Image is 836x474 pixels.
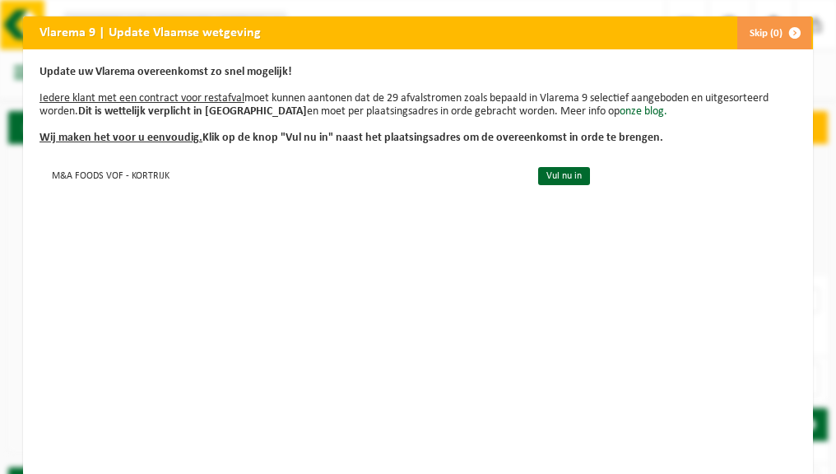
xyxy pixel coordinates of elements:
[78,105,307,118] b: Dit is wettelijk verplicht in [GEOGRAPHIC_DATA]
[39,132,663,144] b: Klik op de knop "Vul nu in" naast het plaatsingsadres om de overeenkomst in orde te brengen.
[39,92,244,105] u: Iedere klant met een contract voor restafval
[736,16,811,49] button: Skip (0)
[39,161,524,188] td: M&A FOODS VOF - KORTRIJK
[39,66,797,145] p: moet kunnen aantonen dat de 29 afvalstromen zoals bepaald in Vlarema 9 selectief aangeboden en ui...
[620,105,667,118] a: onze blog.
[39,66,292,78] b: Update uw Vlarema overeenkomst zo snel mogelijk!
[39,132,202,144] u: Wij maken het voor u eenvoudig.
[538,167,590,185] a: Vul nu in
[23,16,277,48] h2: Vlarema 9 | Update Vlaamse wetgeving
